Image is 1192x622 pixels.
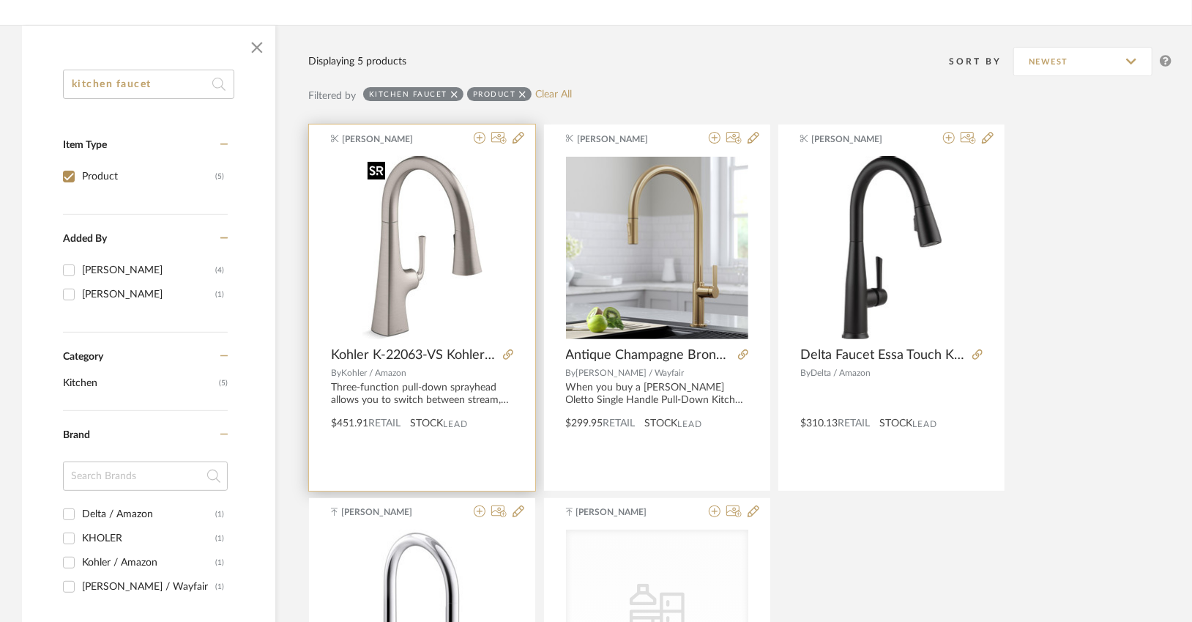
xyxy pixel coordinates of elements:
span: $299.95 [566,418,603,429]
img: Antique Champagne Bronze Oletto Single Handle Pull-Down Kitchen Faucet (Part number: KPF-2821SFACB) [566,157,748,339]
span: Added By [63,234,107,244]
img: Kohler K-22063-VS Kohler K-22063 Graze 1.5 GPM Pull Down Kitchen Sink Faucet with Three Function S [362,156,483,339]
span: STOCK [410,416,443,432]
a: Clear All [535,89,572,101]
div: 0 [331,156,513,339]
div: Product [82,165,215,188]
div: kitchen faucet [369,89,447,99]
span: Antique Champagne Bronze Oletto Single Handle Pull-Down Kitchen Faucet (Part number: KPF-2821SFACB) [566,347,732,363]
div: KHOLER [82,527,215,550]
div: Delta / Amazon [82,503,215,526]
div: (1) [215,503,224,526]
span: By [566,369,576,377]
button: Close [242,33,272,62]
span: $451.91 [331,418,368,429]
div: When you buy a [PERSON_NAME] Oletto Single Handle Pull-Down Kitchen Faucet online from [GEOGRAPHI... [566,382,748,407]
input: Search Brands [63,462,228,491]
span: [PERSON_NAME] [576,506,668,519]
span: Kohler K-22063-VS Kohler K-22063 Graze 1.5 GPM Pull Down Kitchen Sink Faucet with Three Function S [331,347,497,363]
span: Delta / Amazon [811,369,871,377]
span: STOCK [645,416,678,432]
div: Filtered by [308,88,356,104]
span: Lead [443,419,468,429]
div: (1) [215,575,224,599]
input: Search within 5 results [63,70,234,99]
span: Brand [63,430,90,440]
span: [PERSON_NAME] [341,506,433,519]
span: Kitchen [63,371,215,396]
span: (5) [219,371,228,395]
div: (4) [215,259,224,282]
div: (1) [215,551,224,574]
span: Retail [603,418,636,429]
div: Three-function pull-down sprayhead allows you to switch between stream, Sweep spray and BerrySoft... [331,382,513,407]
div: Sort By [949,54,1013,69]
div: (1) [215,283,224,306]
span: [PERSON_NAME] [577,133,669,146]
div: Displaying 5 products [308,53,406,70]
span: Retail [368,418,401,429]
span: Item Type [63,140,107,150]
span: $310.13 [800,418,838,429]
span: Lead [912,419,937,429]
div: (5) [215,165,224,188]
div: [PERSON_NAME] / Wayfair [82,575,215,599]
div: Product [473,89,516,99]
span: Retail [838,418,870,429]
img: Delta Faucet Essa Touch Kitchen Faucet, Matte Black Kitchen Faucet with Pull Down Sprayer, Kitche... [842,156,942,339]
div: (1) [215,527,224,550]
span: Lead [678,419,703,429]
span: [PERSON_NAME] [812,133,904,146]
div: [PERSON_NAME] [82,259,215,282]
span: Kohler / Amazon [341,369,406,377]
span: STOCK [879,416,912,432]
div: Kohler / Amazon [82,551,215,574]
span: [PERSON_NAME] [343,133,435,146]
div: [PERSON_NAME] [82,283,215,306]
span: Delta Faucet Essa Touch Kitchen Faucet, Matte Black Kitchen Faucet with Pull Down Sprayer, Kitche... [800,347,966,363]
span: By [331,369,341,377]
span: [PERSON_NAME] / Wayfair [576,369,685,377]
span: Category [63,351,103,363]
span: By [800,369,811,377]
